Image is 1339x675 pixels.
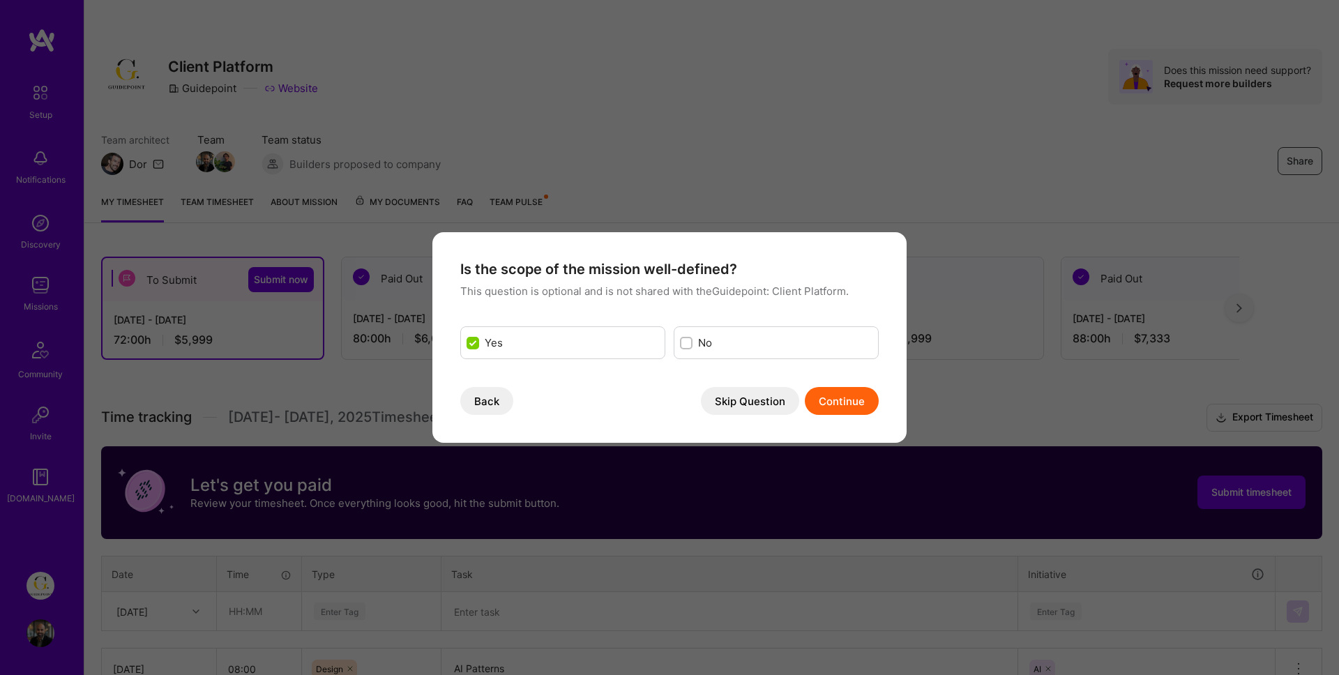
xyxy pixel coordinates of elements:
[460,260,879,278] h4: Is the scope of the mission well-defined?
[432,232,907,443] div: modal
[485,335,659,350] label: Yes
[701,387,799,415] button: Skip Question
[460,387,513,415] button: Back
[805,387,879,415] button: Continue
[698,335,872,350] label: No
[460,284,879,298] p: This question is optional and is not shared with the Guidepoint: Client Platform .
